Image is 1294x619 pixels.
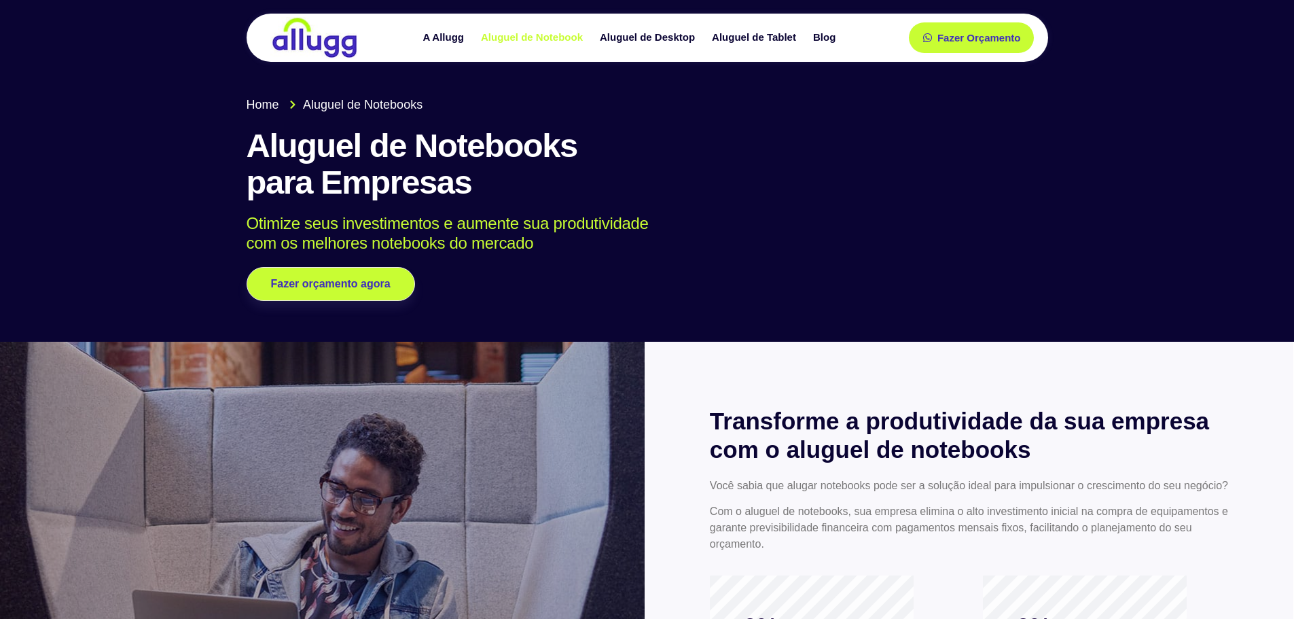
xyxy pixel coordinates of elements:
[271,279,391,289] span: Fazer orçamento agora
[247,267,415,301] a: Fazer orçamento agora
[710,407,1229,464] h2: Transforme a produtividade da sua empresa com o aluguel de notebooks
[937,33,1021,43] span: Fazer Orçamento
[247,214,1028,253] p: Otimize seus investimentos e aumente sua produtividade com os melhores notebooks do mercado
[270,17,359,58] img: locação de TI é Allugg
[806,26,846,50] a: Blog
[474,26,593,50] a: Aluguel de Notebook
[909,22,1035,53] a: Fazer Orçamento
[710,478,1229,494] p: Você sabia que alugar notebooks pode ser a solução ideal para impulsionar o crescimento do seu ne...
[705,26,806,50] a: Aluguel de Tablet
[300,96,423,114] span: Aluguel de Notebooks
[710,503,1229,552] p: Com o aluguel de notebooks, sua empresa elimina o alto investimento inicial na compra de equipame...
[416,26,474,50] a: A Allugg
[247,128,1048,201] h1: Aluguel de Notebooks para Empresas
[593,26,705,50] a: Aluguel de Desktop
[247,96,279,114] span: Home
